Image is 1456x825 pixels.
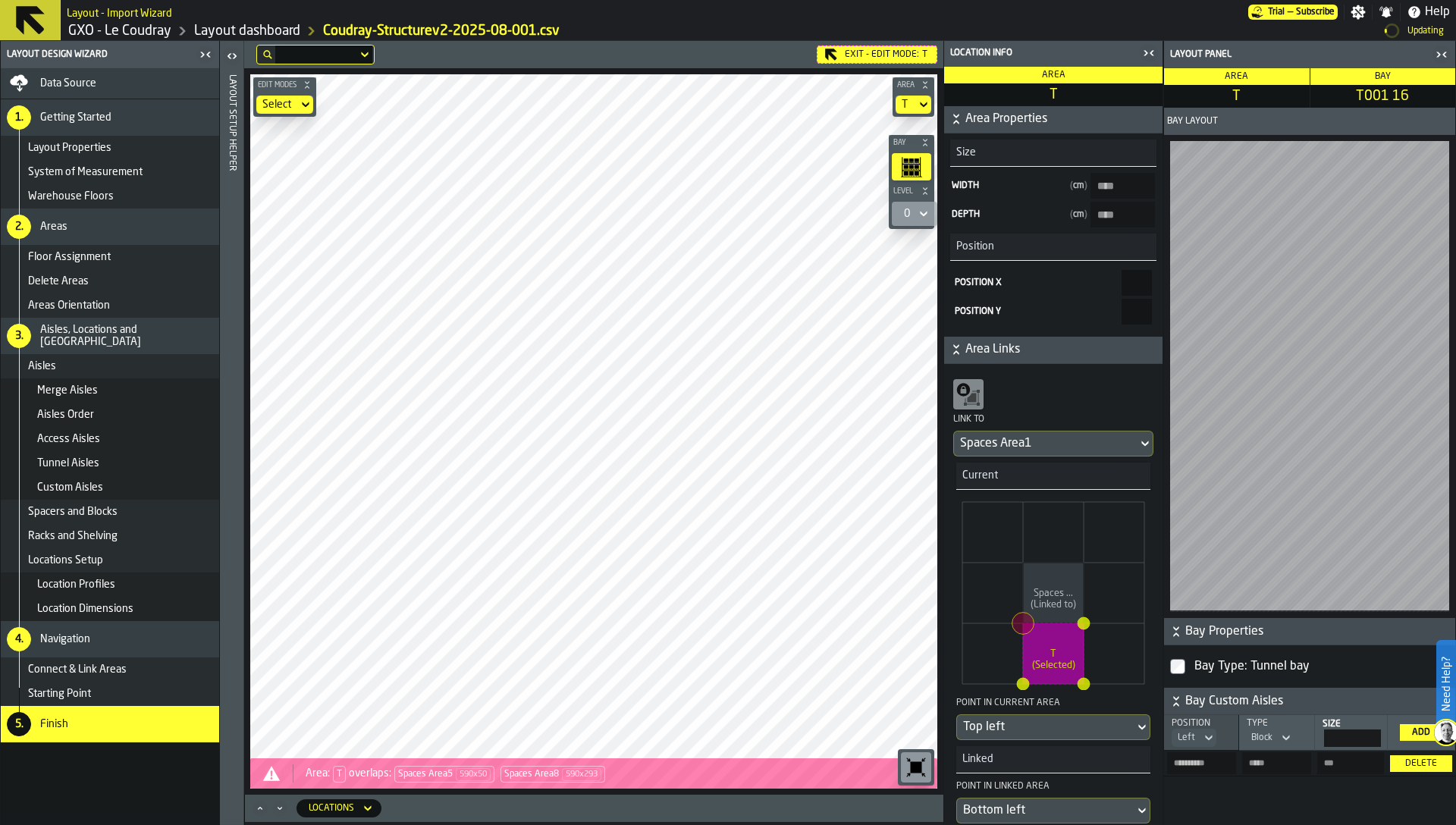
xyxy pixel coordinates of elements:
[1164,41,1455,68] header: Layout panel
[1345,5,1372,20] label: button-toggle-Settings
[890,139,918,147] span: Bay
[1070,209,1087,220] span: cm
[1248,5,1338,20] div: Menu Subscription
[263,50,272,59] div: hide filter
[37,603,133,615] span: Location Dimensions
[37,482,103,494] span: Custom Aisles
[227,71,237,821] div: Layout Setup Helper
[37,579,115,591] span: Location Profiles
[195,45,216,64] label: button-toggle-Close me
[1244,718,1292,729] div: Type
[473,770,478,779] span: x
[349,768,391,779] span: overlaps:
[1248,5,1338,20] a: link-to-/wh/i/efd9e906-5eb9-41af-aac9-d3e075764b8d/pricing/
[37,433,100,445] span: Access Aisles
[1,99,219,136] li: menu Getting Started
[1167,49,1431,60] div: Layout panel
[1323,720,1341,729] span: Size
[944,337,1163,364] button: button-
[956,780,1150,823] div: Point in linked areaDropdownMenuValue-bottomLeft
[253,77,316,93] button: button-
[956,780,1150,798] div: Point in linked area
[950,234,1156,261] h3: title-section-Position
[1242,752,1312,774] label: input-value-
[956,696,1150,740] div: Point in current areaDropdownMenuValue-topLeft
[28,688,91,700] span: Starting Point
[1317,752,1384,774] label: input-value-
[221,44,243,71] label: button-toggle-Open
[1070,180,1087,191] span: cm
[1268,7,1285,17] span: Trial
[1313,88,1453,105] span: T001 16
[1,597,219,621] li: menu Location Dimensions
[1185,692,1452,711] span: Bay Custom Aisles
[1,245,219,269] li: menu Floor Assignment
[7,215,31,239] div: 2.
[902,99,910,111] div: DropdownMenuValue-T
[1185,623,1452,641] span: Bay Properties
[1,269,219,293] li: menu Delete Areas
[7,712,31,736] div: 5.
[4,49,195,60] div: Layout Design Wizard
[889,150,934,184] div: button-toolbar-undefined
[950,202,1156,227] label: input-value-Depth
[271,801,289,816] button: Minimize
[1,68,219,99] li: menu Data Source
[40,77,96,89] span: Data Source
[40,221,67,233] span: Areas
[950,173,1156,199] label: input-value-Width
[28,166,143,178] span: System of Measurement
[963,718,1128,736] div: DropdownMenuValue-topLeft
[398,770,456,779] span: Spaces Area5
[28,190,114,202] span: Warehouse Floors
[67,22,725,40] nav: Breadcrumb
[1324,729,1381,747] input: react-aria5236311676-:r103: react-aria5236311676-:r103:
[28,300,110,312] span: Areas Orientation
[251,801,269,816] button: Maximize
[956,463,1150,490] h3: title-section-Current
[955,278,1002,287] span: Position X
[953,376,1153,456] div: Link toDropdownMenuValue-Spaces Area1
[1242,752,1312,774] input: input-value- input-value-
[67,5,172,20] h2: Sub Title
[1251,732,1272,743] div: DropdownMenuValue-1
[1,378,219,403] li: menu Merge Aisles
[1225,72,1248,81] span: Area
[953,270,1153,296] label: react-aria5236311676-:rvn:
[333,766,346,783] span: T
[1296,7,1335,17] span: Subscribe
[947,48,1138,58] div: Location Info
[1245,718,1294,747] div: TypeDropdownMenuValue-1
[889,135,934,150] button: button-
[504,770,562,779] span: Spaces Area8
[1031,600,1076,610] tspan: (Linked to)
[1438,641,1454,726] label: Need Help?
[944,41,1163,67] header: Location Info
[1034,588,1073,598] tspan: Spaces ...
[956,753,993,765] span: Linked
[1070,210,1073,219] span: (
[28,506,118,518] span: Spacers and Blocks
[220,41,243,825] header: Layout Setup Helper
[256,96,313,114] div: DropdownMenuValue-none
[28,663,127,676] span: Connect & Link Areas
[1317,752,1384,774] input: input-value- input-value-
[68,23,171,39] a: link-to-/wh/i/efd9e906-5eb9-41af-aac9-d3e075764b8d
[28,142,111,154] span: Layout Properties
[965,110,1159,128] span: Area Properties
[960,434,1131,453] div: DropdownMenuValue-Spaces Area1
[893,77,934,93] button: button-
[1396,758,1445,769] div: Delete
[1,427,219,451] li: menu Access Aisles
[963,801,1128,820] div: DropdownMenuValue-bottomLeft
[1390,755,1451,772] button: button-Delete
[1,572,219,597] li: menu Location Profiles
[1,682,219,706] li: menu Starting Point
[950,146,976,158] span: Size
[1170,651,1449,682] label: InputCheckbox-label-react-aria5236311676-:r101:
[1167,752,1236,774] input: input-value- input-value-
[1170,718,1218,747] div: PositionDropdownMenuValue-
[1138,44,1159,62] label: button-toggle-Close me
[1425,3,1450,21] span: Help
[894,81,918,89] span: Area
